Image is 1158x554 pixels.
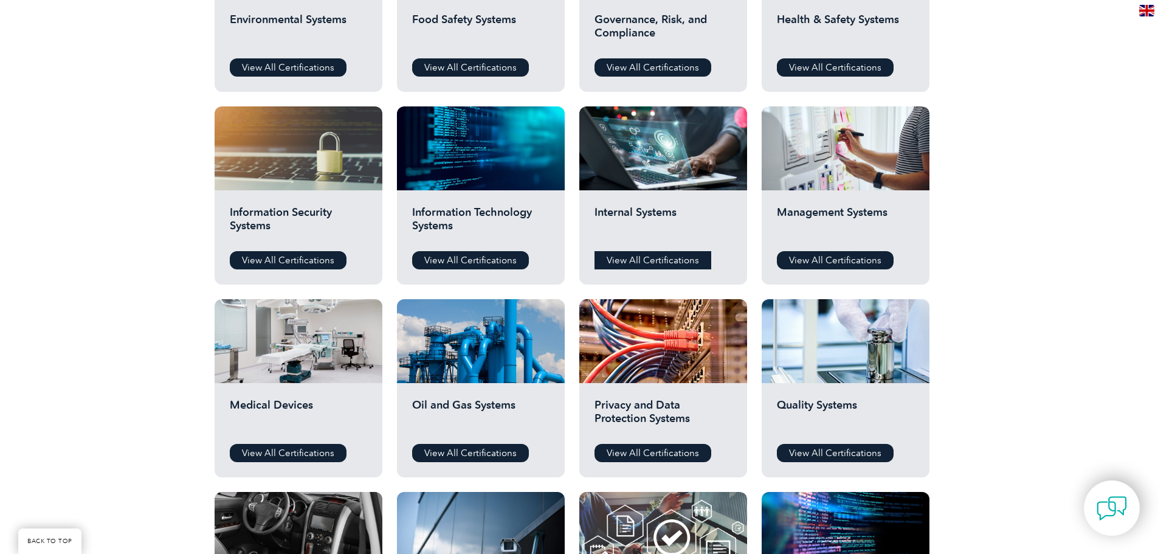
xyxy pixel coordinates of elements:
a: BACK TO TOP [18,528,81,554]
a: View All Certifications [230,58,346,77]
h2: Governance, Risk, and Compliance [595,13,732,49]
img: en [1139,5,1154,16]
a: View All Certifications [230,444,346,462]
a: View All Certifications [595,251,711,269]
a: View All Certifications [777,444,894,462]
a: View All Certifications [595,444,711,462]
h2: Internal Systems [595,206,732,242]
a: View All Certifications [230,251,346,269]
h2: Oil and Gas Systems [412,398,550,435]
h2: Food Safety Systems [412,13,550,49]
h2: Privacy and Data Protection Systems [595,398,732,435]
a: View All Certifications [777,58,894,77]
h2: Medical Devices [230,398,367,435]
h2: Health & Safety Systems [777,13,914,49]
a: View All Certifications [777,251,894,269]
a: View All Certifications [412,251,529,269]
a: View All Certifications [412,58,529,77]
a: View All Certifications [412,444,529,462]
h2: Environmental Systems [230,13,367,49]
h2: Quality Systems [777,398,914,435]
img: contact-chat.png [1097,493,1127,524]
a: View All Certifications [595,58,711,77]
h2: Information Technology Systems [412,206,550,242]
h2: Information Security Systems [230,206,367,242]
h2: Management Systems [777,206,914,242]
